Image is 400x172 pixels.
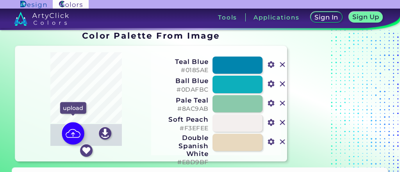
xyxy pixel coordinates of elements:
img: logo_artyclick_colors_white.svg [14,12,69,26]
img: icon picture [62,122,84,145]
a: Sign In [310,12,343,23]
img: icon_close.svg [277,60,287,70]
h5: #8AC9AB [156,105,209,113]
img: icon_close.svg [277,98,287,108]
h3: Soft Peach [156,115,209,123]
img: icon_close.svg [277,137,287,147]
img: ArtyClick Design logo [20,1,46,8]
h3: Ball Blue [156,77,209,85]
h3: Applications [254,14,299,20]
h5: Sign Up [352,14,380,20]
img: icon_close.svg [277,79,287,89]
h3: Pale Teal [156,96,209,104]
h5: #F3EFEE [156,125,209,132]
p: upload [60,102,86,114]
h1: Color Palette From Image [82,30,220,41]
h5: #0DAFBC [156,86,209,94]
img: icon_close.svg [277,117,287,128]
h3: Tools [218,14,237,20]
iframe: Advertisement [290,28,388,165]
h5: #0185AE [156,67,209,74]
h5: Sign In [314,14,338,21]
h5: #E8D9BF [156,159,209,166]
img: icon_download_white.svg [99,127,111,140]
a: Sign Up [348,12,383,23]
h3: Double Spanish White [156,134,209,157]
h3: Teal Blue [156,58,209,66]
img: icon_favourite_white.svg [80,144,93,157]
